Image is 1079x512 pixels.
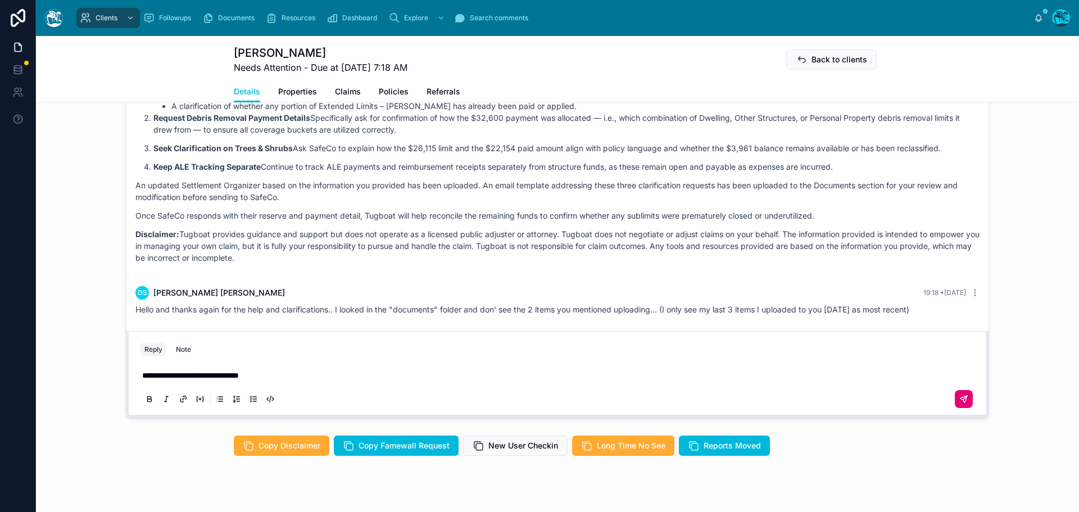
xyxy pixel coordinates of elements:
[323,8,385,28] a: Dashboard
[140,343,167,356] button: Reply
[282,13,315,22] span: Resources
[135,228,980,264] p: Tugboat provides guidance and support but does not operate as a licensed public adjuster or attor...
[488,440,558,451] span: New User Checkin
[153,143,293,153] strong: Seek Clarification on Trees & Shrubs
[572,436,674,456] button: Long Time No See
[176,345,191,354] div: Note
[334,436,459,456] button: Copy Famewall Request
[153,113,310,123] strong: Request Debris Removal Payment Details
[463,436,568,456] button: New User Checkin
[679,436,770,456] button: Reports Moved
[404,13,428,22] span: Explore
[811,54,867,65] span: Back to clients
[278,86,317,97] span: Properties
[427,81,460,104] a: Referrals
[259,440,320,451] span: Copy Disclaimer
[385,8,451,28] a: Explore
[199,8,262,28] a: Documents
[96,13,117,22] span: Clients
[379,86,409,97] span: Policies
[45,9,63,27] img: App logo
[470,13,528,22] span: Search comments
[704,440,761,451] span: Reports Moved
[262,8,323,28] a: Resources
[76,8,140,28] a: Clients
[597,440,665,451] span: Long Time No See
[171,343,196,356] button: Note
[159,13,191,22] span: Followups
[135,179,980,203] p: An updated Settlement Organizer based on the information you provided has been uploaded. An email...
[171,101,980,112] li: A clarification of whether any portion of Extended Limits – [PERSON_NAME] has already been paid o...
[234,81,260,103] a: Details
[135,305,909,314] span: Hello and thanks again for the help and clarifications.. I looked in the "documents" folder and d...
[153,287,285,298] span: [PERSON_NAME] [PERSON_NAME]
[153,112,980,135] p: Specifically ask for confirmation of how the $32,600 payment was allocated — i.e., which combinat...
[923,288,966,297] span: 19:18 • [DATE]
[427,86,460,97] span: Referrals
[234,45,407,61] h1: [PERSON_NAME]
[153,162,261,171] strong: Keep ALE Tracking Separate
[218,13,255,22] span: Documents
[153,142,980,154] p: Ask SafeCo to explain how the $26,115 limit and the $22,154 paid amount align with policy languag...
[379,81,409,104] a: Policies
[234,86,260,97] span: Details
[335,81,361,104] a: Claims
[72,6,1034,30] div: scrollable content
[278,81,317,104] a: Properties
[234,436,329,456] button: Copy Disclaimer
[335,86,361,97] span: Claims
[786,49,877,70] button: Back to clients
[451,8,536,28] a: Search comments
[138,288,147,297] span: DS
[153,161,980,173] p: Continue to track ALE payments and reimbursement receipts separately from structure funds, as the...
[234,61,407,74] span: Needs Attention - Due at [DATE] 7:18 AM
[342,13,377,22] span: Dashboard
[140,8,199,28] a: Followups
[135,229,179,239] strong: Disclaimer:
[359,440,450,451] span: Copy Famewall Request
[135,210,980,221] p: Once SafeCo responds with their reserve and payment detail, Tugboat will help reconcile the remai...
